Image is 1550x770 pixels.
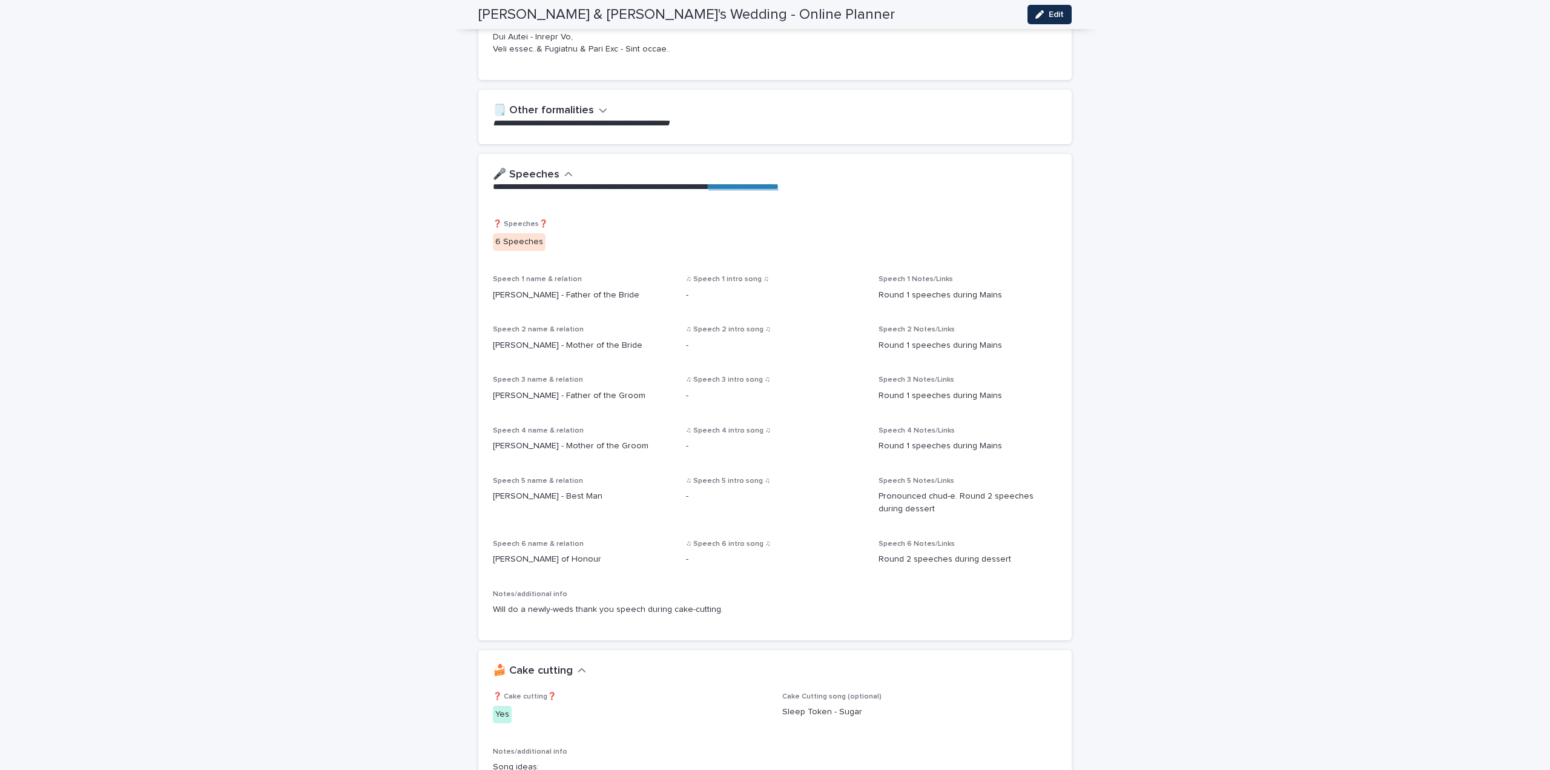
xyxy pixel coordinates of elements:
[493,706,512,723] div: Yes
[782,693,882,700] span: Cake Cutting song (optional)
[493,168,559,182] h2: 🎤 Speeches
[493,104,607,118] button: 🗒️ Other formalities
[686,540,771,548] span: ♫ Speech 6 intro song ♫
[879,540,955,548] span: Speech 6 Notes/Links
[686,339,688,352] p: -
[686,490,688,503] p: -
[879,390,1057,402] p: Round 1 speeches during Mains
[493,477,583,485] span: Speech 5 name & relation
[879,289,1002,302] p: Round 1 speeches during Mains
[493,553,671,566] p: [PERSON_NAME] of Honour
[686,326,771,333] span: ♫ Speech 2 intro song ♫
[782,706,1057,719] p: Sleep Token - Sugar
[493,221,548,228] span: ❓ Speeches❓
[493,339,671,352] p: [PERSON_NAME] - Mother of the Bride
[879,477,954,485] span: Speech 5 Notes/Links
[493,748,567,755] span: Notes/additional info
[1049,10,1064,19] span: Edit
[493,376,583,383] span: Speech 3 name & relation
[493,490,671,503] p: [PERSON_NAME] - Best Man
[879,326,955,333] span: Speech 2 Notes/Links
[493,233,546,251] div: 6 Speeches
[493,289,671,302] p: [PERSON_NAME] - Father of the Bride
[493,603,1057,616] p: Will do a newly-weds thank you speech during cake-cutting.
[493,440,671,453] p: [PERSON_NAME] - Mother of the Groom
[879,339,1057,352] p: Round 1 speeches during Mains
[686,376,770,383] span: ♫ Speech 3 intro song ♫
[1027,5,1072,24] button: Edit
[879,276,953,283] span: Speech 1 Notes/Links
[493,540,584,548] span: Speech 6 name & relation
[493,591,567,598] span: Notes/additional info
[493,665,586,678] button: 🍰 Cake cutting
[686,289,688,302] p: -
[879,440,1057,453] p: Round 1 speeches during Mains
[493,427,584,434] span: Speech 4 name & relation
[686,427,771,434] span: ♫ Speech 4 intro song ♫
[493,104,594,118] h2: 🗒️ Other formalities
[493,168,573,182] button: 🎤 Speeches
[686,477,770,485] span: ♫ Speech 5 intro song ♫
[493,665,573,678] h2: 🍰 Cake cutting
[686,276,769,283] span: ♫ Speech 1 intro song ♫
[493,276,582,283] span: Speech 1 name & relation
[686,390,688,402] p: -
[879,376,954,383] span: Speech 3 Notes/Links
[686,553,688,566] p: -
[493,390,671,402] p: [PERSON_NAME] - Father of the Groom
[879,490,1057,516] p: Pronounced chud-e. Round 2 speeches during dessert
[686,440,688,453] p: -
[879,553,1057,566] p: Round 2 speeches during dessert
[493,326,584,333] span: Speech 2 name & relation
[879,427,955,434] span: Speech 4 Notes/Links
[478,6,895,24] h2: [PERSON_NAME] & [PERSON_NAME]'s Wedding - Online Planner
[493,693,556,700] span: ❓ Cake cutting❓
